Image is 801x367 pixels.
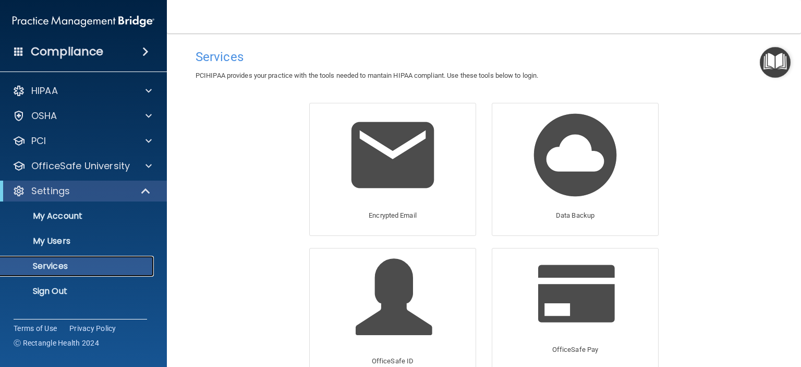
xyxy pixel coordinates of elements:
p: Encrypted Email [369,209,417,222]
img: PMB logo [13,11,154,32]
img: Encrypted Email [343,105,442,205]
h4: Compliance [31,44,103,59]
p: Data Backup [556,209,594,222]
img: Data Backup [526,105,625,205]
a: OfficeSafe University [13,160,152,172]
p: HIPAA [31,85,58,97]
p: PCI [31,135,46,147]
p: My Account [7,211,149,221]
a: PCI [13,135,152,147]
span: PCIHIPAA provides your practice with the tools needed to mantain HIPAA compliant. Use these tools... [196,72,538,79]
p: OfficeSafe University [31,160,130,172]
p: Settings [31,185,70,197]
button: Open Resource Center [760,47,791,78]
p: OSHA [31,110,57,122]
a: Privacy Policy [69,323,116,334]
p: Sign Out [7,286,149,297]
span: Ⓒ Rectangle Health 2024 [14,338,99,348]
p: Services [7,261,149,271]
p: OfficeSafe Pay [552,344,598,356]
a: OSHA [13,110,152,122]
h4: Services [196,50,772,64]
a: Settings [13,185,151,197]
a: Terms of Use [14,323,57,334]
a: Encrypted Email Encrypted Email [309,103,476,236]
p: My Users [7,236,149,246]
a: Data Backup Data Backup [492,103,659,236]
iframe: Drift Widget Chat Controller [621,313,788,354]
a: HIPAA [13,85,152,97]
